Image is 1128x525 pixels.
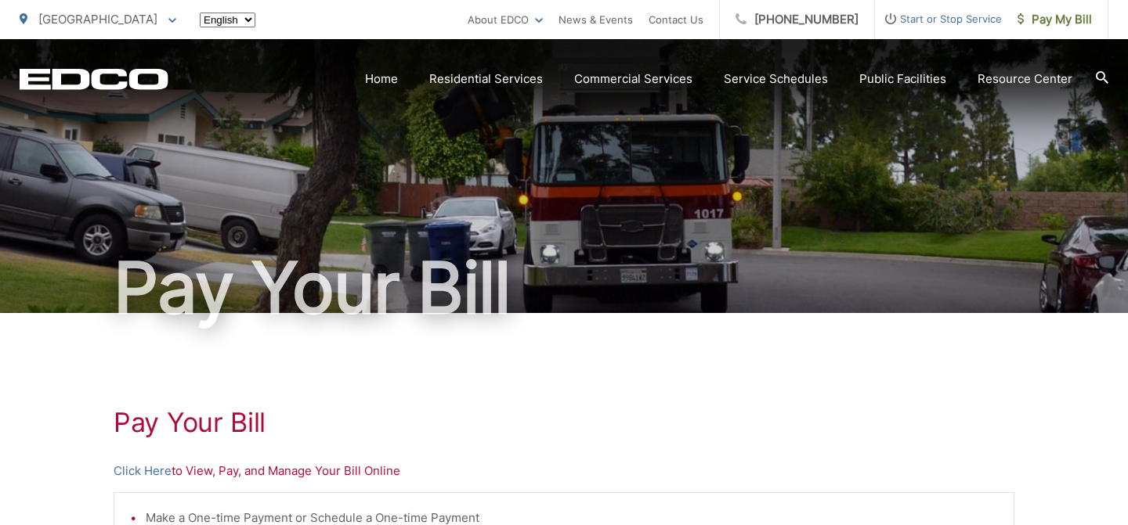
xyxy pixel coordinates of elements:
[114,462,172,480] a: Click Here
[649,10,703,29] a: Contact Us
[20,249,1108,327] h1: Pay Your Bill
[1018,10,1092,29] span: Pay My Bill
[978,70,1072,88] a: Resource Center
[468,10,543,29] a: About EDCO
[200,13,255,27] select: Select a language
[114,462,1014,480] p: to View, Pay, and Manage Your Bill Online
[114,407,1014,438] h1: Pay Your Bill
[724,70,828,88] a: Service Schedules
[574,70,692,88] a: Commercial Services
[559,10,633,29] a: News & Events
[365,70,398,88] a: Home
[38,12,157,27] span: [GEOGRAPHIC_DATA]
[859,70,946,88] a: Public Facilities
[429,70,543,88] a: Residential Services
[20,68,168,90] a: EDCD logo. Return to the homepage.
